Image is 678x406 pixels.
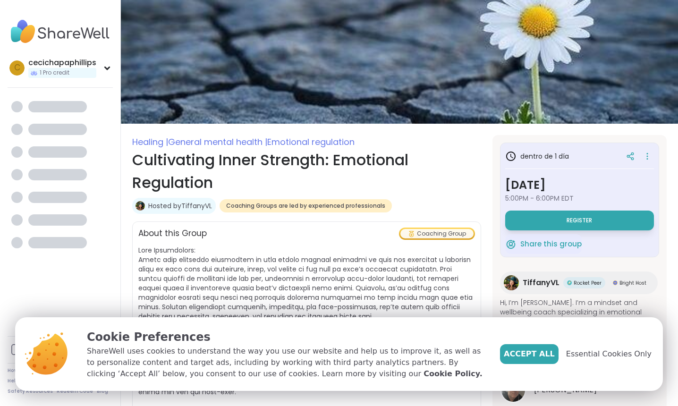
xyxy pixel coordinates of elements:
[523,277,559,288] span: TiffanyVL
[505,177,654,194] h3: [DATE]
[8,15,113,48] img: ShareWell Nav Logo
[500,271,658,294] a: TiffanyVLTiffanyVLRocket PeerRocket PeerBright HostBright Host
[424,368,482,380] a: Cookie Policy.
[14,62,20,74] span: c
[168,136,267,148] span: General mental health |
[505,234,582,254] button: Share this group
[619,279,646,287] span: Bright Host
[87,346,485,380] p: ShareWell uses cookies to understand the way you use our website and help us to improve it, as we...
[57,388,93,395] a: Redeem Code
[136,201,145,211] img: TiffanyVL
[505,211,654,230] button: Register
[566,348,652,360] span: Essential Cookies Only
[504,275,519,290] img: TiffanyVL
[132,149,481,194] h1: Cultivating Inner Strength: Emotional Regulation
[504,348,555,360] span: Accept All
[148,201,212,211] a: Hosted byTiffanyVL
[400,229,474,238] div: Coaching Group
[28,58,96,68] div: cecichapaphillips
[87,329,485,346] p: Cookie Preferences
[40,69,69,77] span: 1 Pro credit
[226,202,385,210] span: Coaching Groups are led by experienced professionals
[567,280,572,285] img: Rocket Peer
[613,280,618,285] img: Bright Host
[500,344,559,364] button: Accept All
[267,136,355,148] span: Emotional regulation
[138,228,207,240] h2: About this Group
[132,136,168,148] span: Healing |
[574,279,602,287] span: Rocket Peer
[567,217,592,224] span: Register
[97,388,108,395] a: Blog
[505,194,654,203] span: 5:00PM - 6:00PM EDT
[8,388,53,395] a: Safety Resources
[520,239,582,250] span: Share this group
[505,238,517,250] img: ShareWell Logomark
[500,298,659,336] span: Hi, I’m [PERSON_NAME]. I’m a mindset and wellbeing coach specializing in emotional resilience, se...
[505,151,569,162] h3: dentro de 1 día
